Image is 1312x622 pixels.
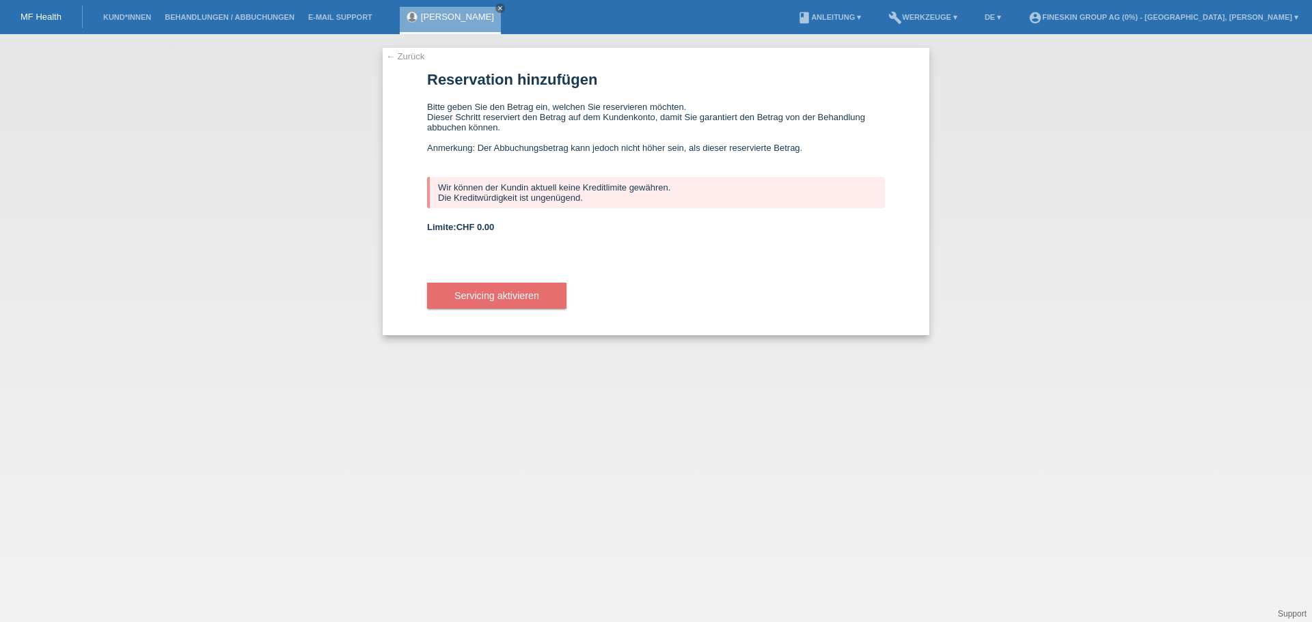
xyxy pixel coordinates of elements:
i: build [888,11,902,25]
i: account_circle [1028,11,1042,25]
a: [PERSON_NAME] [421,12,494,22]
a: bookAnleitung ▾ [791,13,868,21]
div: Bitte geben Sie den Betrag ein, welchen Sie reservieren möchten. Dieser Schritt reserviert den Be... [427,102,885,163]
a: close [495,3,505,13]
h1: Reservation hinzufügen [427,71,885,88]
a: account_circleFineSkin Group AG (0%) - [GEOGRAPHIC_DATA], [PERSON_NAME] ▾ [1022,13,1305,21]
a: DE ▾ [978,13,1008,21]
a: Support [1278,609,1307,619]
div: Wir können der Kundin aktuell keine Kreditlimite gewähren. Die Kreditwürdigkeit ist ungenügend. [427,177,885,208]
a: MF Health [20,12,61,22]
span: CHF 0.00 [456,222,495,232]
a: ← Zurück [386,51,424,61]
b: Limite: [427,222,494,232]
span: Servicing aktivieren [454,290,539,301]
button: Servicing aktivieren [427,283,566,309]
i: book [797,11,811,25]
a: Kund*innen [96,13,158,21]
a: E-Mail Support [301,13,379,21]
a: buildWerkzeuge ▾ [881,13,964,21]
i: close [497,5,504,12]
a: Behandlungen / Abbuchungen [158,13,301,21]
